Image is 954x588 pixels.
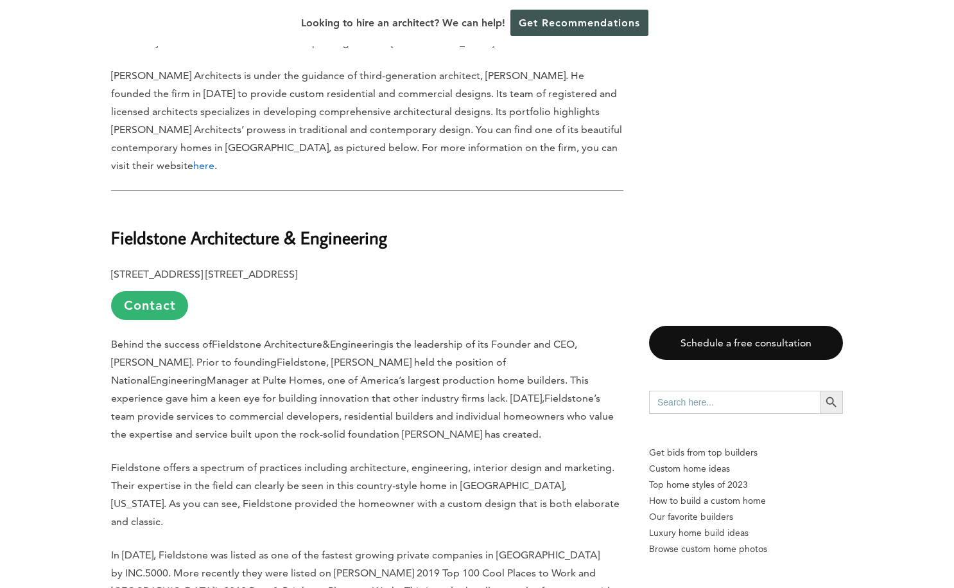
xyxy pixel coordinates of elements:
input: Search here... [649,391,820,414]
a: How to build a custom home [649,493,843,509]
p: Fieldstone offers a spectrum of practices including architecture, engineering, interior design an... [111,459,623,531]
span: Fieldstone [277,356,326,368]
p: Get bids from top builders [649,445,843,461]
span: Engineering [330,338,386,350]
span: Fieldstone [212,338,261,350]
b: Fieldstone Architecture & Engineering [111,226,387,249]
a: Schedule a free consultation [649,326,843,360]
a: Top home styles of 2023 [649,477,843,493]
a: Custom home ideas [649,461,843,477]
span: Architecture [264,338,322,350]
a: Luxury home build ideas [649,525,843,541]
iframe: Drift Widget Chat Controller [707,495,939,573]
b: [STREET_ADDRESS] [STREET_ADDRESS] [111,268,297,280]
a: Browse custom home photos [649,541,843,557]
svg: Search [824,395,838,409]
span: Engineering [150,374,207,386]
a: Get Recommendations [510,10,648,36]
p: Behind the success of & is the leadership of its Founder and CEO, [PERSON_NAME]. Prior to foundin... [111,335,623,443]
a: here [193,159,214,172]
a: Contact [111,291,188,320]
span: [PERSON_NAME] Architects is under the guidance of third-generation architect, [PERSON_NAME]. He f... [111,69,622,172]
span: Fieldstone [544,392,594,404]
a: Our favorite builders [649,509,843,525]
